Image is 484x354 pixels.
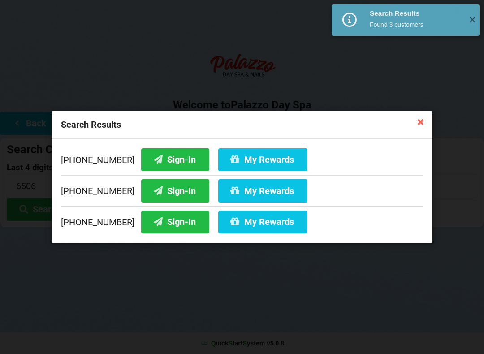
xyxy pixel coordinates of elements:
div: Search Results [52,111,432,139]
button: My Rewards [218,179,307,202]
div: Found 3 customers [370,20,462,29]
button: My Rewards [218,211,307,233]
button: Sign-In [141,211,209,233]
div: Search Results [370,9,462,18]
button: Sign-In [141,148,209,171]
div: [PHONE_NUMBER] [61,206,423,233]
div: [PHONE_NUMBER] [61,175,423,207]
button: Sign-In [141,179,209,202]
button: My Rewards [218,148,307,171]
div: [PHONE_NUMBER] [61,148,423,175]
